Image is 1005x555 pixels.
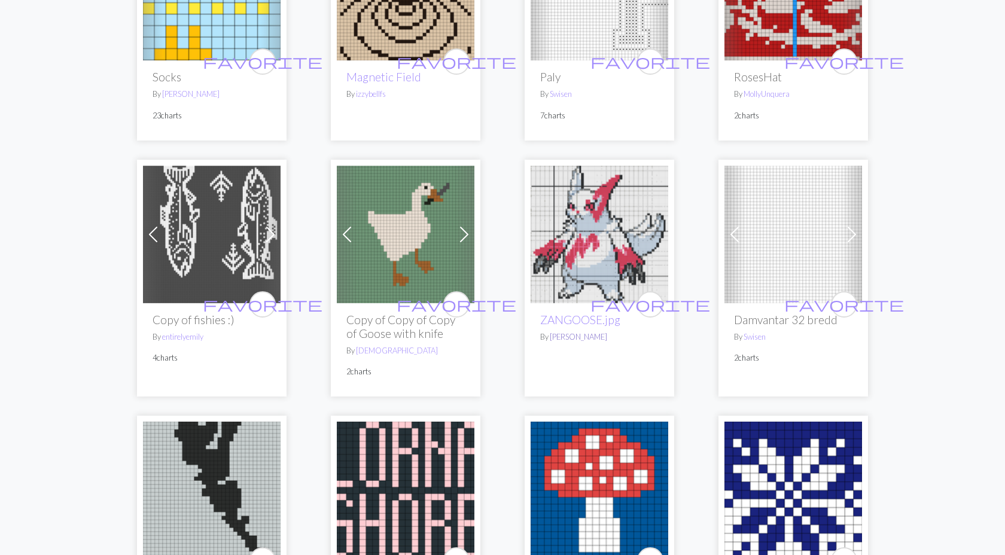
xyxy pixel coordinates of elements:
i: favourite [784,292,904,316]
h2: Paly [540,70,659,84]
img: Damvantar 32 bredd [724,166,862,303]
button: favourite [443,48,470,75]
a: Swisen [744,332,766,341]
i: favourite [203,50,322,74]
p: By [540,89,659,100]
img: ZANGOOSE.jpg [531,166,668,303]
button: favourite [637,48,663,75]
span: favorite [590,52,710,71]
p: By [540,331,659,343]
p: 4 charts [153,352,271,364]
p: By [734,89,852,100]
span: favorite [784,52,904,71]
button: favourite [831,291,857,318]
a: Damvantar 32 bredd [724,227,862,239]
h2: RosesHat [734,70,852,84]
a: Haida Gwaii Map Medium [143,483,281,495]
button: favourite [249,291,276,318]
p: 23 charts [153,110,271,121]
p: 2 charts [734,352,852,364]
span: favorite [397,295,516,313]
h2: Damvantar 32 bredd [734,313,852,327]
p: 2 charts [734,110,852,121]
a: Magnetic Field [346,70,421,84]
a: [PERSON_NAME] [550,332,607,341]
i: favourite [397,292,516,316]
span: favorite [203,52,322,71]
a: fishies :) [143,227,281,239]
img: fishies :) [143,166,281,303]
a: Etoile nordique [724,483,862,495]
i: favourite [590,50,710,74]
h2: Copy of Copy of Copy of Goose with knife [346,313,465,340]
button: favourite [249,48,276,75]
a: LornaShore [337,483,474,495]
i: favourite [397,50,516,74]
i: favourite [784,50,904,74]
p: By [346,89,465,100]
span: favorite [203,295,322,313]
span: favorite [590,295,710,313]
p: By [153,331,271,343]
a: Swisen [550,89,572,99]
p: By [734,331,852,343]
i: favourite [590,292,710,316]
button: favourite [831,48,857,75]
p: By [346,345,465,356]
i: favourite [203,292,322,316]
a: entirelyemily [162,332,203,341]
a: 09887a386c7ac90fc2de5083871ce82f.jpg [531,483,668,495]
a: izzybellfs [356,89,386,99]
button: favourite [637,291,663,318]
a: [DEMOGRAPHIC_DATA] [356,346,438,355]
a: MollyUnquera [744,89,790,99]
p: 2 charts [346,366,465,377]
a: goose.png [337,227,474,239]
h2: Copy of fishies :) [153,313,271,327]
span: favorite [784,295,904,313]
a: ZANGOOSE.jpg [531,227,668,239]
span: favorite [397,52,516,71]
a: [PERSON_NAME] [162,89,220,99]
img: goose.png [337,166,474,303]
p: 7 charts [540,110,659,121]
p: By [153,89,271,100]
h2: Socks [153,70,271,84]
button: favourite [443,291,470,318]
a: ZANGOOSE.jpg [540,313,620,327]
